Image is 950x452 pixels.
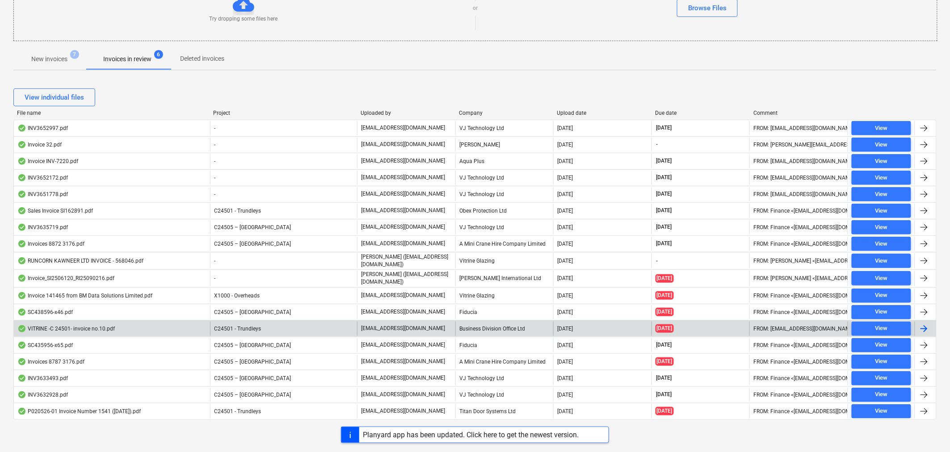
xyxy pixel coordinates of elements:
[656,274,674,283] span: [DATE]
[875,290,888,301] div: View
[875,307,888,317] div: View
[557,375,573,381] div: [DATE]
[557,408,573,414] div: [DATE]
[852,305,911,319] button: View
[557,392,573,398] div: [DATE]
[557,158,573,164] div: [DATE]
[361,407,445,415] p: [EMAIL_ADDRESS][DOMAIN_NAME]
[656,324,674,333] span: [DATE]
[17,191,26,198] div: OCR finished
[17,158,78,165] div: Invoice INV-7220.pdf
[656,207,673,214] span: [DATE]
[656,124,673,132] span: [DATE]
[455,237,554,251] div: A Mini Crane Hire Company Limited
[214,408,261,414] span: C24501 - Trundleys
[361,374,445,382] p: [EMAIL_ADDRESS][DOMAIN_NAME]
[875,356,888,367] div: View
[557,241,573,247] div: [DATE]
[557,125,573,131] div: [DATE]
[214,158,215,164] span: -
[557,342,573,348] div: [DATE]
[852,388,911,402] button: View
[656,341,673,349] span: [DATE]
[875,222,888,233] div: View
[557,191,573,197] div: [DATE]
[17,408,26,415] div: OCR finished
[557,359,573,365] div: [DATE]
[852,289,911,303] button: View
[852,154,911,168] button: View
[557,208,573,214] div: [DATE]
[17,275,26,282] div: OCR finished
[214,110,354,116] div: Project
[852,371,911,385] button: View
[455,154,554,168] div: Aqua Plus
[17,342,73,349] div: SC435956-x65.pdf
[557,275,573,281] div: [DATE]
[361,325,445,332] p: [EMAIL_ADDRESS][DOMAIN_NAME]
[905,409,950,452] div: Chat Widget
[852,404,911,419] button: View
[875,173,888,183] div: View
[209,15,277,23] p: Try dropping some files here
[361,292,445,299] p: [EMAIL_ADDRESS][DOMAIN_NAME]
[214,258,215,264] span: -
[17,224,26,231] div: OCR finished
[17,174,68,181] div: INV3652172.pdf
[753,110,845,116] div: Comment
[688,2,727,14] div: Browse Files
[455,204,554,218] div: Obex Protection Ltd
[17,358,26,365] div: OCR finished
[361,253,452,268] p: [PERSON_NAME] ([EMAIL_ADDRESS][DOMAIN_NAME])
[852,322,911,336] button: View
[17,174,26,181] div: OCR finished
[363,431,579,439] div: Planyard app has been updated. Click here to get the newest version.
[17,141,62,148] div: Invoice 32.pdf
[455,305,554,319] div: Fiducia
[455,338,554,352] div: Fiducia
[455,138,554,152] div: [PERSON_NAME]
[17,141,26,148] div: OCR finished
[214,326,261,332] span: C24501 - Trundleys
[214,359,291,365] span: C24505 – Surrey Quays
[656,407,674,415] span: [DATE]
[361,341,445,349] p: [EMAIL_ADDRESS][DOMAIN_NAME]
[361,190,445,198] p: [EMAIL_ADDRESS][DOMAIN_NAME]
[361,358,445,365] p: [EMAIL_ADDRESS][DOMAIN_NAME]
[852,121,911,135] button: View
[852,187,911,201] button: View
[17,125,26,132] div: OCR finished
[455,220,554,234] div: VJ Technology Ltd
[214,375,291,381] span: C24505 – Surrey Quays
[17,240,84,247] div: Invoices 8872 3176.pdf
[31,54,67,64] p: New invoices
[214,241,291,247] span: C24505 – Surrey Quays
[455,171,554,185] div: VJ Technology Ltd
[459,110,550,116] div: Company
[25,92,84,103] div: View individual files
[17,309,73,316] div: SC438596-x46.pdf
[557,309,573,315] div: [DATE]
[361,391,445,398] p: [EMAIL_ADDRESS][DOMAIN_NAME]
[361,223,445,231] p: [EMAIL_ADDRESS][DOMAIN_NAME]
[455,253,554,268] div: Vitrine Glazing
[180,54,224,63] p: Deleted invoices
[17,342,26,349] div: OCR finished
[214,125,215,131] span: -
[656,357,674,366] span: [DATE]
[214,293,260,299] span: X1000 - Overheads
[875,340,888,350] div: View
[875,256,888,266] div: View
[557,326,573,332] div: [DATE]
[17,240,26,247] div: OCR finished
[557,258,573,264] div: [DATE]
[852,271,911,285] button: View
[656,174,673,181] span: [DATE]
[17,408,141,415] div: P020526-01 Invoice Number 1541 ([DATE]).pdf
[17,375,26,382] div: OCR finished
[875,123,888,134] div: View
[875,206,888,216] div: View
[655,110,746,116] div: Due date
[875,189,888,200] div: View
[656,374,673,382] span: [DATE]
